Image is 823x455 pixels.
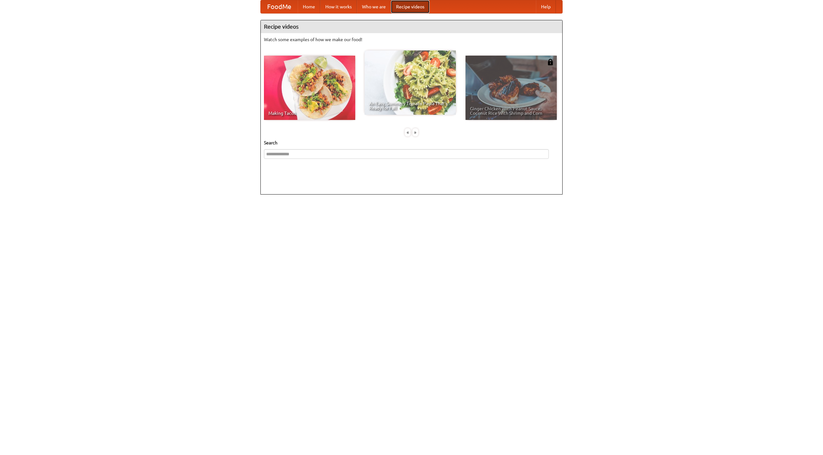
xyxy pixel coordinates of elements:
a: Home [298,0,320,13]
div: « [405,128,411,136]
a: FoodMe [261,0,298,13]
a: How it works [320,0,357,13]
a: An Easy, Summery Tomato Pasta That's Ready for Fall [365,50,456,115]
p: Watch some examples of how we make our food! [264,36,559,43]
a: Making Tacos [264,56,355,120]
a: Recipe videos [391,0,430,13]
div: » [412,128,418,136]
a: Who we are [357,0,391,13]
a: Help [536,0,556,13]
span: Making Tacos [268,111,351,115]
span: An Easy, Summery Tomato Pasta That's Ready for Fall [369,101,451,110]
h4: Recipe videos [261,20,562,33]
img: 483408.png [547,59,554,65]
h5: Search [264,140,559,146]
